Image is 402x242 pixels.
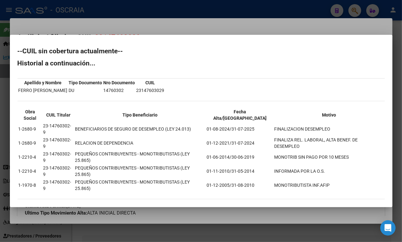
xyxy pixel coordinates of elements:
td: 23-14760302-9 [43,122,74,136]
td: DU [69,87,103,94]
th: Obra Social [18,108,42,122]
th: Tipo Beneficiario [75,108,206,122]
td: FERRO [PERSON_NAME] [18,87,68,94]
td: FINALIZACION DESEMPLEO [274,122,384,136]
div: Open Intercom Messenger [380,220,396,236]
th: Motivo [274,108,384,122]
td: FINALIZA REL. LABORAL, ALTA BENEF. DE DESEMPLEO [274,136,384,150]
td: 23-14760302-9 [43,136,74,150]
td: 01-11-2010/31-05-2014 [206,164,274,178]
th: Nro Documento [103,79,135,86]
td: 1-2210-4 [18,150,42,164]
th: CUIL [136,79,165,86]
td: 01-12-2005/31-08-2010 [206,178,274,192]
td: 1-1970-8 [18,178,42,192]
td: 01-06-2014/30-06-2019 [206,150,274,164]
h2: Historial a continuación... [18,60,385,66]
th: CUIL Titular [43,108,74,122]
th: Apellido y Nombre [18,79,68,86]
th: Tipo Documento [69,79,103,86]
td: RELACION DE DEPENDENCIA [75,136,206,150]
td: MONOTRIBUTISTA INF.AFIP [274,178,384,192]
td: 14760302 [103,87,135,94]
td: 23147603029 [136,87,165,94]
td: 23-14760302-9 [43,164,74,178]
td: 23-14760302-9 [43,178,74,192]
td: MONOTRIB SIN PAGO POR 10 MESES [274,150,384,164]
td: 1-2680-9 [18,136,42,150]
h2: --CUIL sin cobertura actualmente-- [18,48,385,54]
td: PEQUEÑOS CONTRIBUYENTES - MONOTRIBUTISTAS (LEY 25.865) [75,178,206,192]
td: 01-12-2021/31-07-2024 [206,136,274,150]
td: INFORMADA POR LA O.S. [274,164,384,178]
td: 1-2210-4 [18,164,42,178]
td: PEQUEÑOS CONTRIBUYENTES - MONOTRIBUTISTAS (LEY 25.865) [75,150,206,164]
td: PEQUEÑOS CONTRIBUYENTES - MONOTRIBUTISTAS (LEY 25.865) [75,164,206,178]
th: Fecha Alta/[GEOGRAPHIC_DATA] [206,108,274,122]
td: 1-2680-9 [18,122,42,136]
td: 01-08-2024/31-07-2025 [206,122,274,136]
td: BENEFICIARIOS DE SEGURO DE DESEMPLEO (LEY 24.013) [75,122,206,136]
td: 23-14760302-9 [43,150,74,164]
